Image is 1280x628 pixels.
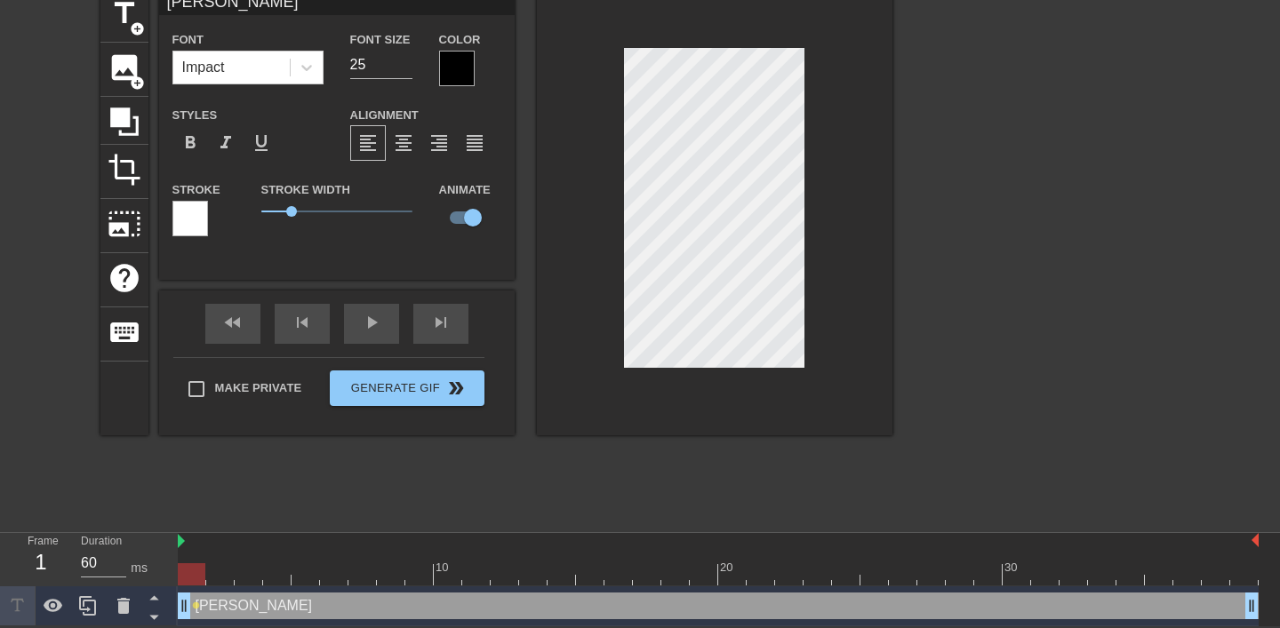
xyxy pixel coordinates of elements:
span: play_arrow [361,312,382,333]
span: drag_handle [175,597,193,615]
span: fast_rewind [222,312,244,333]
label: Color [439,31,481,49]
label: Styles [172,107,218,124]
div: 20 [720,559,736,576]
span: format_align_center [393,132,414,154]
label: Stroke [172,181,220,199]
span: photo_size_select_large [108,207,141,241]
span: keyboard [108,315,141,349]
span: add_circle [130,76,145,91]
div: Impact [182,57,225,78]
div: ms [131,559,148,577]
span: format_bold [180,132,201,154]
span: crop [108,153,141,187]
span: format_align_left [357,132,379,154]
label: Duration [81,537,122,547]
span: help [108,261,141,295]
div: Frame [14,533,68,584]
span: format_italic [215,132,236,154]
label: Font Size [350,31,411,49]
button: Generate Gif [330,370,484,406]
label: Stroke Width [261,181,350,199]
span: format_align_right [428,132,450,154]
span: format_underline [251,132,272,154]
span: add_circle [130,21,145,36]
span: Make Private [215,379,302,397]
div: 1 [28,546,54,578]
span: drag_handle [1243,597,1260,615]
span: lens [192,601,200,609]
span: Generate Gif [337,378,476,399]
span: double_arrow [445,378,467,399]
img: bound-end.png [1252,533,1259,547]
label: Animate [439,181,491,199]
label: Alignment [350,107,419,124]
span: skip_previous [292,312,313,333]
span: skip_next [430,312,452,333]
label: Font [172,31,204,49]
div: 30 [1004,559,1020,576]
span: image [108,51,141,84]
span: format_align_justify [464,132,485,154]
div: 10 [436,559,452,576]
